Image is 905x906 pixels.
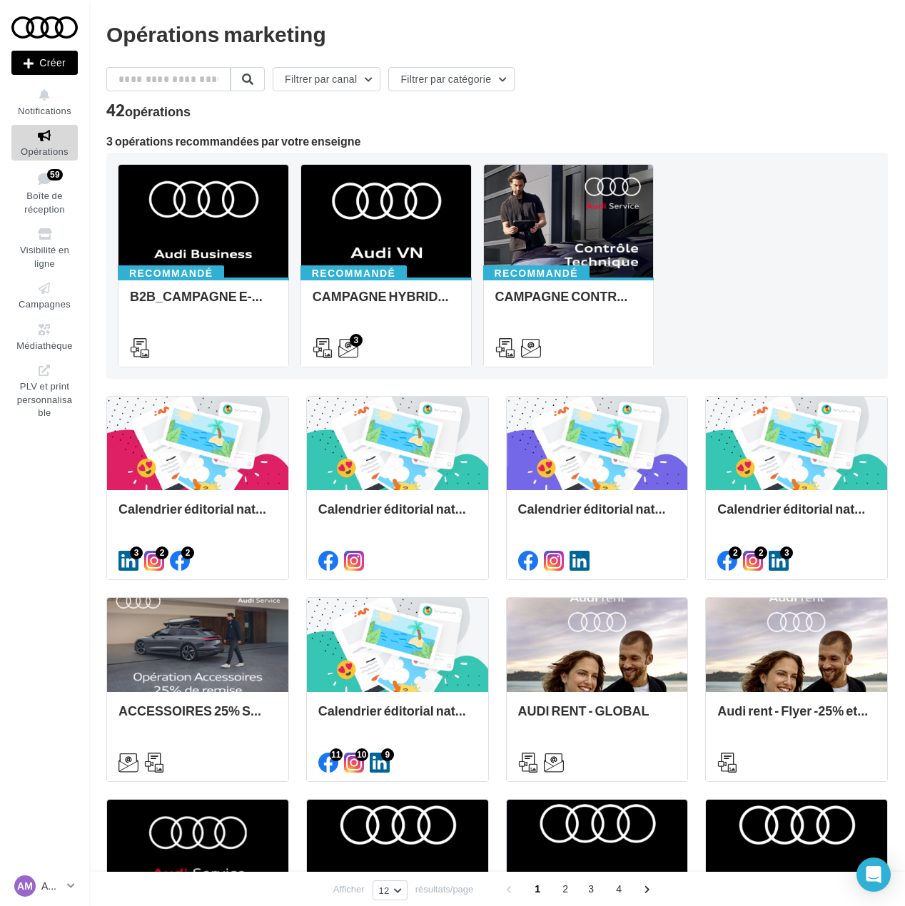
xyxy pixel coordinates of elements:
div: 9 [381,748,394,761]
span: 2 [554,877,577,900]
div: 10 [355,748,368,761]
button: Filtrer par catégorie [388,67,515,91]
button: Créer [11,51,78,75]
div: 2 [156,546,168,559]
div: Calendrier éditorial national : semaine du 22.09 au 28.09 [118,502,277,530]
span: résultats/page [415,882,474,896]
span: Opérations [21,146,69,157]
div: 3 [130,546,143,559]
button: Notifications [11,84,78,119]
div: CAMPAGNE CONTROLE TECHNIQUE 25€ OCTOBRE [495,289,642,317]
div: Opérations marketing [106,23,888,44]
a: AM Audi MONTARGIS [11,872,78,900]
a: Visibilité en ligne [11,223,78,272]
div: 59 [47,169,63,180]
div: 11 [330,748,343,761]
span: 1 [526,877,549,900]
div: Calendrier éditorial national : semaine du 15.09 au 21.09 [318,502,477,530]
div: 3 opérations recommandées par votre enseigne [106,136,888,147]
div: 3 [350,334,363,347]
div: Open Intercom Messenger [856,857,891,892]
div: AUDI RENT - GLOBAL [518,703,677,732]
span: 3 [580,877,602,900]
a: Campagnes [11,278,78,312]
div: Calendrier éditorial national : semaine du 08.09 au 14.09 [518,502,677,530]
span: Afficher [333,882,365,896]
button: 12 [373,880,408,900]
div: Recommandé [300,265,407,281]
span: Campagnes [19,298,71,310]
span: Boîte de réception [24,190,64,215]
div: Calendrier éditorial national : du 02.09 au 09.09 [318,703,477,732]
span: Visibilité en ligne [20,244,69,269]
span: 12 [379,885,390,896]
div: opérations [125,105,191,118]
div: Audi rent - Flyer -25% et -40% [717,703,876,732]
span: Médiathèque [16,340,73,351]
div: Recommandé [118,265,224,281]
div: ACCESSOIRES 25% SEPTEMBRE - AUDI SERVICE [118,703,277,732]
div: 2 [729,546,742,559]
span: 4 [607,877,630,900]
a: Médiathèque [11,319,78,354]
div: Recommandé [483,265,590,281]
button: Filtrer par canal [273,67,380,91]
span: AM [17,879,33,893]
div: 42 [106,103,191,118]
div: 3 [780,546,793,559]
div: Nouvelle campagne [11,51,78,75]
a: Opérations [11,125,78,160]
div: CAMPAGNE HYBRIDE RECHARGEABLE [313,289,460,317]
a: PLV et print personnalisable [11,360,78,422]
div: B2B_CAMPAGNE E-HYBRID OCTOBRE [130,289,277,317]
a: Boîte de réception59 [11,166,78,218]
div: 2 [181,546,194,559]
div: 2 [754,546,767,559]
div: Calendrier éditorial national : du 02.09 au 15.09 [717,502,876,530]
span: PLV et print personnalisable [17,377,73,418]
p: Audi MONTARGIS [41,879,61,893]
span: Notifications [18,105,71,116]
